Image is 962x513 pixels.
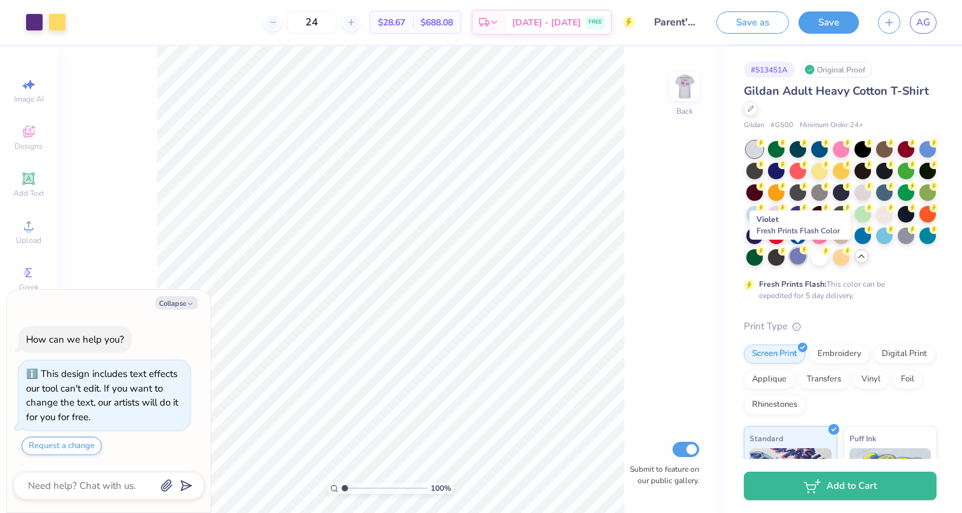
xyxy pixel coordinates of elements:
span: Designs [15,141,43,151]
span: # G500 [770,120,793,131]
button: Request a change [22,437,102,455]
img: Standard [749,448,832,512]
div: This color can be expedited for 5 day delivery. [759,278,916,301]
div: How can we help you? [26,333,124,346]
img: Puff Ink [849,448,931,512]
span: Gildan Adult Heavy Cotton T-Shirt [744,83,929,99]
button: Save [798,11,859,34]
span: Add Text [13,188,44,198]
div: Vinyl [853,370,889,389]
div: Applique [744,370,795,389]
div: Transfers [798,370,849,389]
span: Upload [16,235,41,245]
button: Collapse [155,296,198,310]
strong: Fresh Prints Flash: [759,279,826,289]
div: Rhinestones [744,395,805,414]
div: # 513451A [744,62,795,78]
div: Violet [749,210,851,240]
span: Standard [749,432,783,445]
span: Puff Ink [849,432,876,445]
div: This design includes text effects our tool can't edit. If you want to change the text, our artist... [26,367,178,423]
span: Minimum Order: 24 + [800,120,863,131]
input: – – [287,11,337,34]
span: Greek [19,282,39,292]
button: Save as [716,11,789,34]
a: AG [910,11,937,34]
div: Back [676,106,693,117]
label: Submit to feature on our public gallery. [623,463,699,486]
span: Image AI [14,94,44,104]
button: Add to Cart [744,472,937,500]
span: $28.67 [378,16,405,29]
span: FREE [589,18,602,27]
div: Screen Print [744,345,805,364]
span: AG [916,15,930,30]
span: Fresh Prints Flash Color [756,226,840,236]
img: Back [672,74,697,99]
span: Gildan [744,120,764,131]
span: [DATE] - [DATE] [512,16,581,29]
div: Digital Print [874,345,935,364]
div: Embroidery [809,345,870,364]
div: Print Type [744,319,937,334]
div: Original Proof [801,62,872,78]
span: 100 % [431,482,451,494]
span: $688.08 [421,16,453,29]
div: Foil [893,370,923,389]
input: Untitled Design [645,10,707,35]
